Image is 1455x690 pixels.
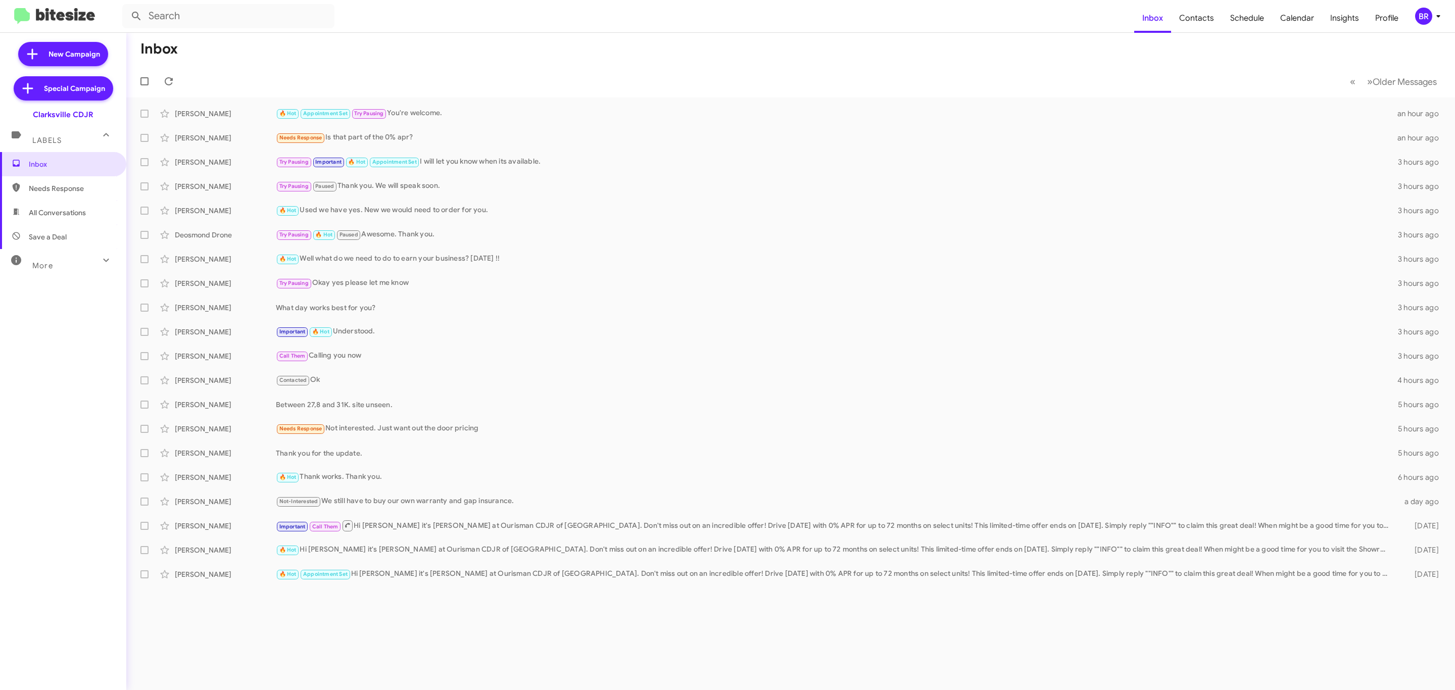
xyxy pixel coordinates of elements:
[303,110,348,117] span: Appointment Set
[279,498,318,505] span: Not-Interested
[276,519,1394,532] div: Hi [PERSON_NAME] it's [PERSON_NAME] at Ourisman CDJR of [GEOGRAPHIC_DATA]. Don't miss out on an i...
[175,472,276,482] div: [PERSON_NAME]
[276,374,1394,386] div: Ok
[1394,351,1447,361] div: 3 hours ago
[1394,497,1447,507] div: a day ago
[175,327,276,337] div: [PERSON_NAME]
[279,571,297,577] span: 🔥 Hot
[276,180,1394,192] div: Thank you. We will speak soon.
[1394,400,1447,410] div: 5 hours ago
[279,377,307,383] span: Contacted
[279,280,309,286] span: Try Pausing
[279,474,297,480] span: 🔥 Hot
[279,134,322,141] span: Needs Response
[1394,181,1447,191] div: 3 hours ago
[175,497,276,507] div: [PERSON_NAME]
[276,156,1394,168] div: I will let you know when its available.
[1344,71,1362,92] button: Previous
[175,109,276,119] div: [PERSON_NAME]
[276,400,1394,410] div: Between 27,8 and 31K. site unseen.
[122,4,334,28] input: Search
[1394,109,1447,119] div: an hour ago
[1134,4,1171,33] a: Inbox
[276,132,1394,143] div: Is that part of the 0% apr?
[175,545,276,555] div: [PERSON_NAME]
[1350,75,1355,88] span: «
[276,326,1394,337] div: Understood.
[175,303,276,313] div: [PERSON_NAME]
[1361,71,1443,92] button: Next
[175,424,276,434] div: [PERSON_NAME]
[175,400,276,410] div: [PERSON_NAME]
[44,83,105,93] span: Special Campaign
[1367,4,1406,33] a: Profile
[1394,254,1447,264] div: 3 hours ago
[276,303,1394,313] div: What day works best for you?
[348,159,365,165] span: 🔥 Hot
[276,568,1394,580] div: Hi [PERSON_NAME] it's [PERSON_NAME] at Ourisman CDJR of [GEOGRAPHIC_DATA]. Don't miss out on an i...
[276,229,1394,240] div: Awesome. Thank you.
[175,521,276,531] div: [PERSON_NAME]
[1367,75,1373,88] span: »
[1344,71,1443,92] nav: Page navigation example
[1394,303,1447,313] div: 3 hours ago
[276,471,1394,483] div: Thank works. Thank you.
[279,328,306,335] span: Important
[276,448,1394,458] div: Thank you for the update.
[279,547,297,553] span: 🔥 Hot
[279,183,309,189] span: Try Pausing
[32,136,62,145] span: Labels
[175,351,276,361] div: [PERSON_NAME]
[279,110,297,117] span: 🔥 Hot
[175,157,276,167] div: [PERSON_NAME]
[48,49,100,59] span: New Campaign
[276,544,1394,556] div: Hi [PERSON_NAME] it's [PERSON_NAME] at Ourisman CDJR of [GEOGRAPHIC_DATA]. Don't miss out on an i...
[312,328,329,335] span: 🔥 Hot
[354,110,383,117] span: Try Pausing
[1406,8,1444,25] button: BR
[1415,8,1432,25] div: BR
[14,76,113,101] a: Special Campaign
[140,41,178,57] h1: Inbox
[29,232,67,242] span: Save a Deal
[32,261,53,270] span: More
[175,254,276,264] div: [PERSON_NAME]
[276,108,1394,119] div: You're welcome.
[1394,375,1447,385] div: 4 hours ago
[175,133,276,143] div: [PERSON_NAME]
[279,231,309,238] span: Try Pausing
[1322,4,1367,33] a: Insights
[279,207,297,214] span: 🔥 Hot
[279,425,322,432] span: Needs Response
[1394,230,1447,240] div: 3 hours ago
[175,375,276,385] div: [PERSON_NAME]
[1171,4,1222,33] a: Contacts
[276,253,1394,265] div: Well what do we need to do to earn your business? [DATE] !!
[1373,76,1437,87] span: Older Messages
[18,42,108,66] a: New Campaign
[29,208,86,218] span: All Conversations
[279,159,309,165] span: Try Pausing
[279,353,306,359] span: Call Them
[303,571,348,577] span: Appointment Set
[175,448,276,458] div: [PERSON_NAME]
[315,159,342,165] span: Important
[1394,327,1447,337] div: 3 hours ago
[29,183,115,193] span: Needs Response
[175,569,276,579] div: [PERSON_NAME]
[1394,448,1447,458] div: 5 hours ago
[276,496,1394,507] div: We still have to buy our own warranty and gap insurance.
[1272,4,1322,33] a: Calendar
[175,278,276,288] div: [PERSON_NAME]
[1222,4,1272,33] a: Schedule
[276,350,1394,362] div: Calling you now
[1394,133,1447,143] div: an hour ago
[279,256,297,262] span: 🔥 Hot
[1394,157,1447,167] div: 3 hours ago
[1394,521,1447,531] div: [DATE]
